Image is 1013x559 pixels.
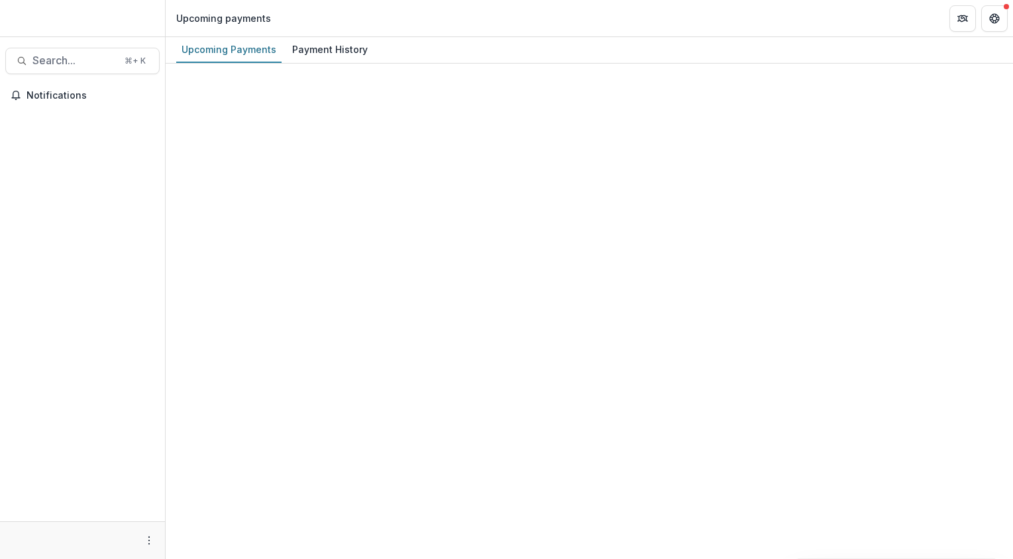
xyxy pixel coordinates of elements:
[287,37,373,63] a: Payment History
[5,48,160,74] button: Search...
[32,54,117,67] span: Search...
[171,9,276,28] nav: breadcrumb
[287,40,373,59] div: Payment History
[141,533,157,548] button: More
[981,5,1008,32] button: Get Help
[176,40,282,59] div: Upcoming Payments
[949,5,976,32] button: Partners
[27,90,154,101] span: Notifications
[176,37,282,63] a: Upcoming Payments
[176,11,271,25] div: Upcoming payments
[5,85,160,106] button: Notifications
[122,54,148,68] div: ⌘ + K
